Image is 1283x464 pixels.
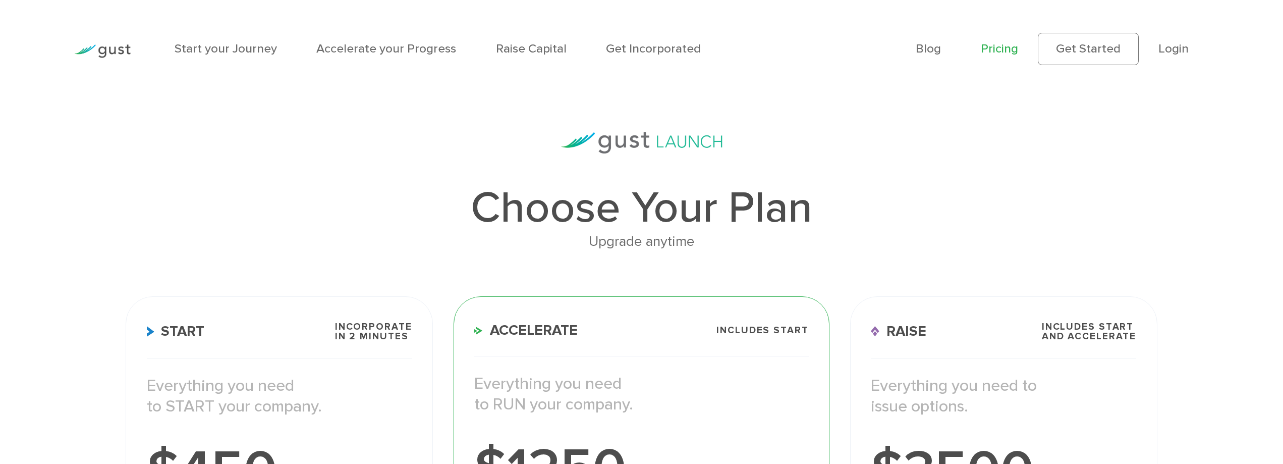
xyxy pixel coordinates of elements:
[871,324,926,338] span: Raise
[716,326,809,335] span: Includes START
[1158,41,1189,56] a: Login
[74,44,131,58] img: Gust Logo
[316,41,456,56] a: Accelerate your Progress
[606,41,701,56] a: Get Incorporated
[474,327,483,335] img: Accelerate Icon
[474,374,808,415] p: Everything you need to RUN your company.
[147,326,154,337] img: Start Icon X2
[1042,322,1137,341] span: Includes START and ACCELERATE
[496,41,567,56] a: Raise Capital
[916,41,941,56] a: Blog
[871,376,1136,417] p: Everything you need to issue options.
[474,323,578,337] span: Accelerate
[147,324,205,338] span: Start
[335,322,412,341] span: Incorporate in 2 Minutes
[126,230,1157,253] div: Upgrade anytime
[126,186,1157,230] h1: Choose Your Plan
[561,132,722,153] img: gust-launch-logos.svg
[871,326,879,337] img: Raise Icon
[1038,33,1139,65] a: Get Started
[175,41,277,56] a: Start your Journey
[147,376,412,417] p: Everything you need to START your company.
[981,41,1018,56] a: Pricing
